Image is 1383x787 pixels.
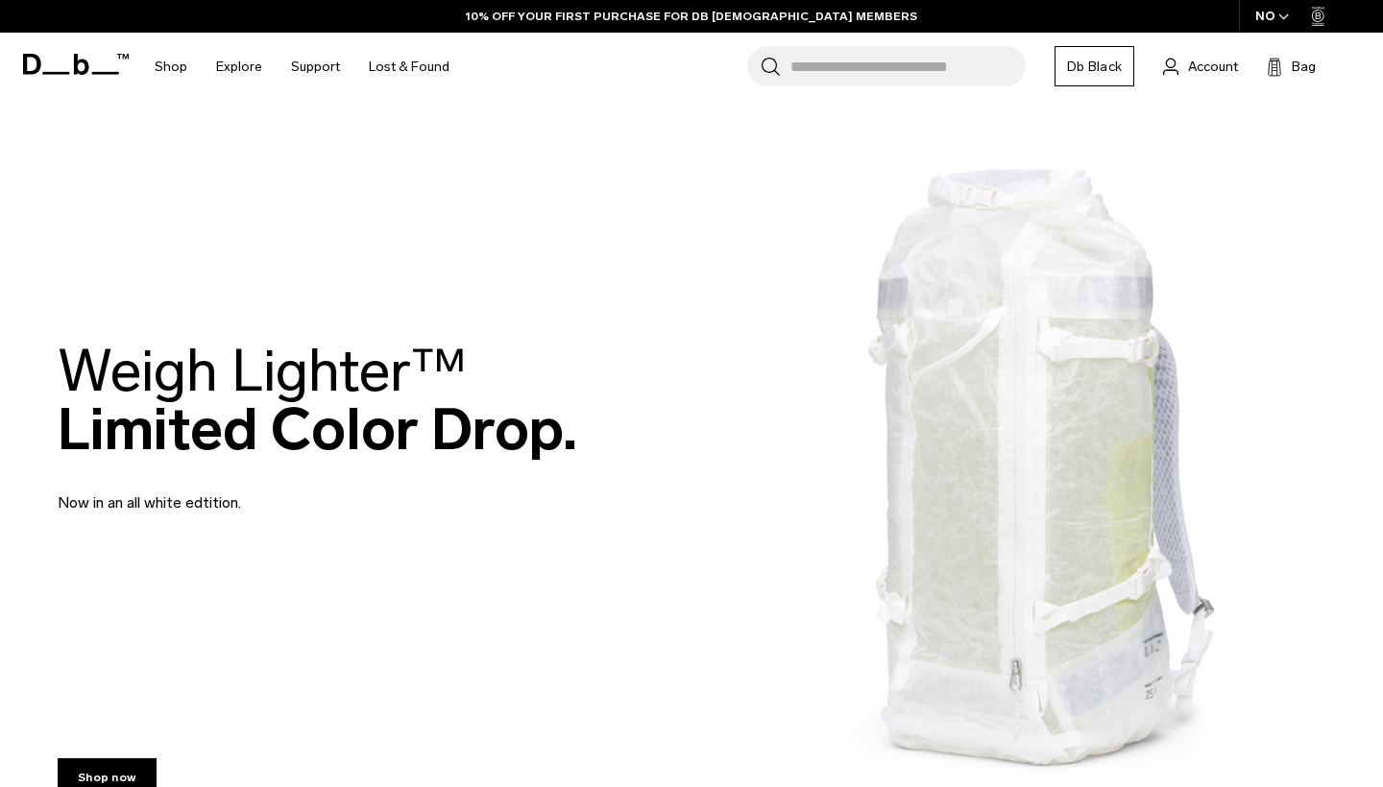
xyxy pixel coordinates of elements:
a: 10% OFF YOUR FIRST PURCHASE FOR DB [DEMOGRAPHIC_DATA] MEMBERS [466,8,917,25]
a: Lost & Found [369,33,449,101]
a: Account [1163,55,1238,78]
nav: Main Navigation [140,33,464,101]
button: Bag [1267,55,1316,78]
a: Shop [155,33,187,101]
span: Weigh Lighter™ [58,336,467,406]
a: Explore [216,33,262,101]
span: Account [1188,57,1238,77]
p: Now in an all white edtition. [58,468,519,514]
a: Db Black [1055,46,1134,86]
h2: Limited Color Drop. [58,342,577,459]
a: Support [291,33,340,101]
span: Bag [1292,57,1316,77]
